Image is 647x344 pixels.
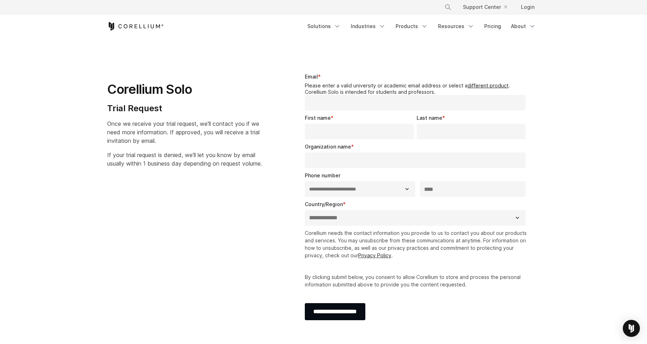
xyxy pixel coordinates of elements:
[305,273,529,288] p: By clicking submit below, you consent to allow Corellium to store and process the personal inform...
[305,201,343,207] span: Country/Region
[303,20,345,33] a: Solutions
[468,82,508,88] a: different product
[507,20,540,33] a: About
[480,20,505,33] a: Pricing
[434,20,479,33] a: Resources
[623,320,640,337] div: Open Intercom Messenger
[305,115,331,121] span: First name
[346,20,390,33] a: Industries
[305,74,318,80] span: Email
[305,144,351,150] span: Organization name
[107,81,262,97] h1: Corellium Solo
[305,172,340,178] span: Phone number
[457,1,512,14] a: Support Center
[305,82,529,95] legend: Please enter a valid university or academic email address or select a . Corellium Solo is intende...
[107,22,164,31] a: Corellium Home
[303,20,540,33] div: Navigation Menu
[107,120,260,144] span: Once we receive your trial request, we'll contact you if we need more information. If approved, y...
[391,20,432,33] a: Products
[305,229,529,259] p: Corellium needs the contact information you provide to us to contact you about our products and s...
[107,103,262,114] h4: Trial Request
[442,1,454,14] button: Search
[515,1,540,14] a: Login
[358,252,391,258] a: Privacy Policy
[436,1,540,14] div: Navigation Menu
[417,115,442,121] span: Last name
[107,151,262,167] span: If your trial request is denied, we'll let you know by email usually within 1 business day depend...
